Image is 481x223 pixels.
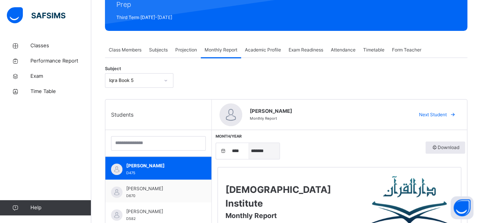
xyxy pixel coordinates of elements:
[30,88,91,95] span: Time Table
[419,111,447,118] span: Next Student
[126,194,135,198] span: D670
[219,103,242,126] img: default.svg
[431,144,459,151] span: Download
[250,116,277,120] span: Monthly Report
[7,7,65,23] img: safsims
[126,208,194,215] span: [PERSON_NAME]
[363,47,384,53] span: Timetable
[30,72,91,80] span: Exam
[109,47,141,53] span: Class Members
[126,185,194,192] span: [PERSON_NAME]
[175,47,197,53] span: Projection
[225,212,277,220] span: Monthly Report
[331,47,356,53] span: Attendance
[250,107,405,115] span: [PERSON_NAME]
[109,77,159,84] div: Iqra Book 5
[392,47,421,53] span: Form Teacher
[126,162,194,169] span: [PERSON_NAME]
[111,164,122,175] img: default.svg
[105,66,121,72] span: Subject
[111,111,133,119] span: Students
[30,42,91,50] span: Classes
[30,204,91,212] span: Help
[111,209,122,221] img: default.svg
[149,47,168,53] span: Subjects
[126,171,135,175] span: D475
[225,184,331,209] span: [DEMOGRAPHIC_DATA] Institute
[289,47,323,53] span: Exam Readiness
[116,14,203,21] span: Third Term [DATE]-[DATE]
[451,196,473,219] button: Open asap
[216,134,242,138] span: Month/Year
[126,217,136,221] span: D582
[245,47,281,53] span: Academic Profile
[30,57,91,65] span: Performance Report
[205,47,237,53] span: Monthly Report
[111,186,122,198] img: default.svg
